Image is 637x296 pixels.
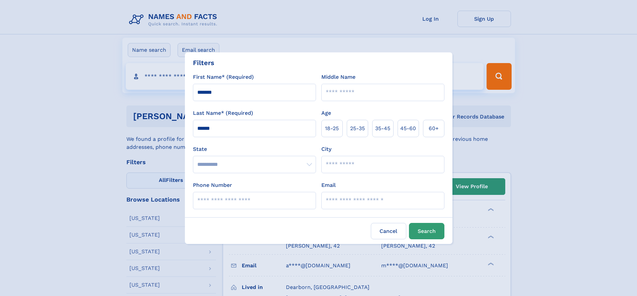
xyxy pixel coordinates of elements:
[371,223,406,239] label: Cancel
[193,58,214,68] div: Filters
[193,181,232,189] label: Phone Number
[375,124,390,132] span: 35‑45
[321,181,336,189] label: Email
[400,124,416,132] span: 45‑60
[325,124,339,132] span: 18‑25
[321,73,355,81] label: Middle Name
[350,124,365,132] span: 25‑35
[193,109,253,117] label: Last Name* (Required)
[193,145,316,153] label: State
[429,124,439,132] span: 60+
[193,73,254,81] label: First Name* (Required)
[321,145,331,153] label: City
[321,109,331,117] label: Age
[409,223,444,239] button: Search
